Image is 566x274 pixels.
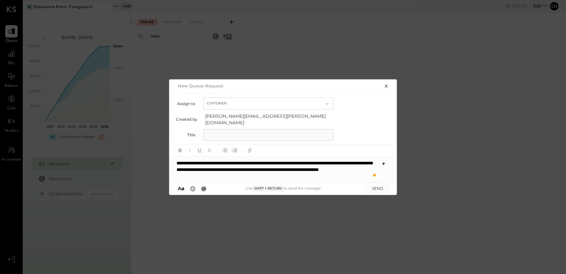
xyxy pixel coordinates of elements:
button: Underline [195,146,204,155]
div: To enrich screen reader interactions, please activate Accessibility in Grammarly extension settings [169,157,397,183]
button: Ordered List [230,146,239,155]
label: Title [176,132,195,137]
button: Italic [186,146,194,155]
button: Strikethrough [205,146,214,155]
div: Use to send the message [208,186,358,191]
h2: New Queue Request [178,83,224,88]
span: a [181,185,184,191]
button: Aa [176,185,186,192]
label: Assign to [176,101,195,106]
span: @ [201,185,206,191]
span: Shift + Return [252,186,284,191]
label: Created by [176,117,197,122]
button: @ [199,185,208,192]
button: Bold [176,146,184,155]
button: Add URL [246,146,254,155]
button: Unordered List [220,146,229,155]
button: Customer [203,98,333,110]
span: [PERSON_NAME][EMAIL_ADDRESS][PERSON_NAME][DOMAIN_NAME] [205,113,335,126]
button: SEND [365,184,391,193]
